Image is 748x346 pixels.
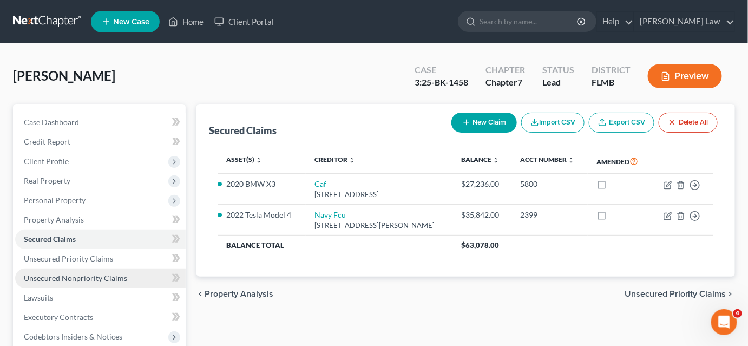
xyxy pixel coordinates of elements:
a: Client Portal [209,12,279,31]
div: FLMB [592,76,631,89]
div: [STREET_ADDRESS] [314,190,444,200]
a: Executory Contracts [15,308,186,327]
span: Secured Claims [24,234,76,244]
a: Export CSV [589,113,654,133]
button: Import CSV [521,113,585,133]
span: Property Analysis [24,215,84,224]
i: unfold_more [493,157,499,164]
span: 4 [733,309,742,318]
span: Codebtors Insiders & Notices [24,332,122,341]
div: Chapter [485,76,525,89]
div: 5800 [520,179,579,190]
span: Unsecured Priority Claims [625,290,726,298]
li: 2020 BMW X3 [227,179,297,190]
iframe: Intercom live chat [711,309,737,335]
button: New Claim [451,113,517,133]
span: Client Profile [24,156,69,166]
i: unfold_more [568,157,574,164]
span: Case Dashboard [24,117,79,127]
a: Lawsuits [15,288,186,308]
div: Case [415,64,468,76]
div: 3:25-BK-1458 [415,76,468,89]
a: Secured Claims [15,230,186,249]
a: Caf [314,179,326,188]
span: Personal Property [24,195,86,205]
div: $35,842.00 [461,210,503,220]
div: Status [542,64,574,76]
i: chevron_right [726,290,735,298]
a: Acct Number unfold_more [520,155,574,164]
a: Unsecured Priority Claims [15,249,186,269]
div: Secured Claims [209,124,277,137]
th: Balance Total [218,236,453,255]
span: $63,078.00 [461,241,499,250]
span: [PERSON_NAME] [13,68,115,83]
i: unfold_more [349,157,355,164]
th: Amended [588,149,651,174]
i: unfold_more [256,157,263,164]
a: Balance unfold_more [461,155,499,164]
div: $27,236.00 [461,179,503,190]
a: Navy Fcu [314,210,346,219]
a: Unsecured Nonpriority Claims [15,269,186,288]
button: Preview [648,64,722,88]
input: Search by name... [480,11,579,31]
a: Asset(s) unfold_more [227,155,263,164]
a: Case Dashboard [15,113,186,132]
a: Creditor unfold_more [314,155,355,164]
div: [STREET_ADDRESS][PERSON_NAME] [314,220,444,231]
a: Home [163,12,209,31]
button: Delete All [659,113,718,133]
span: Unsecured Nonpriority Claims [24,273,127,283]
span: Real Property [24,176,70,185]
span: Executory Contracts [24,312,93,322]
span: Credit Report [24,137,70,146]
span: Property Analysis [205,290,274,298]
div: District [592,64,631,76]
i: chevron_left [196,290,205,298]
a: [PERSON_NAME] Law [634,12,734,31]
span: 7 [517,77,522,87]
span: Lawsuits [24,293,53,302]
li: 2022 Tesla Model 4 [227,210,297,220]
button: Unsecured Priority Claims chevron_right [625,290,735,298]
span: Unsecured Priority Claims [24,254,113,263]
div: Chapter [485,64,525,76]
span: New Case [113,18,149,26]
a: Help [597,12,633,31]
div: 2399 [520,210,579,220]
button: chevron_left Property Analysis [196,290,274,298]
div: Lead [542,76,574,89]
a: Property Analysis [15,210,186,230]
a: Credit Report [15,132,186,152]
